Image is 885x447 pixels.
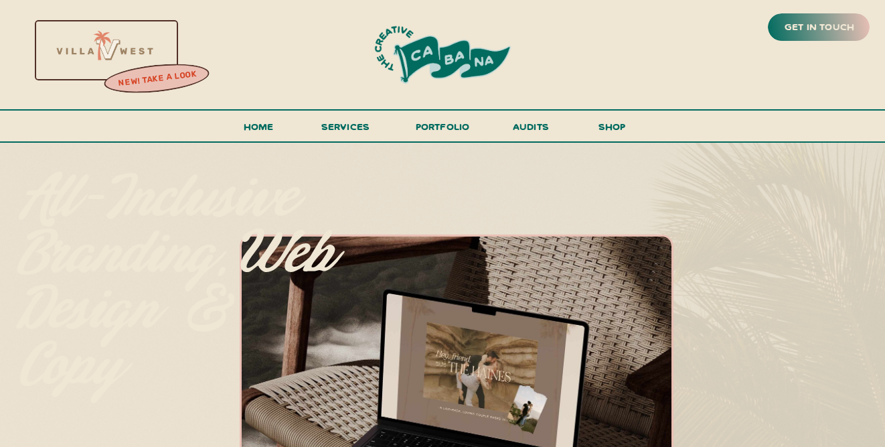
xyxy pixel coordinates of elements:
[321,120,370,133] span: services
[102,66,212,92] a: new! take a look
[19,171,339,361] p: All-inclusive branding, web design & copy
[238,118,279,143] a: Home
[511,118,551,141] a: audits
[580,118,644,141] a: shop
[782,18,857,37] a: get in touch
[317,118,374,143] a: services
[411,118,474,143] a: portfolio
